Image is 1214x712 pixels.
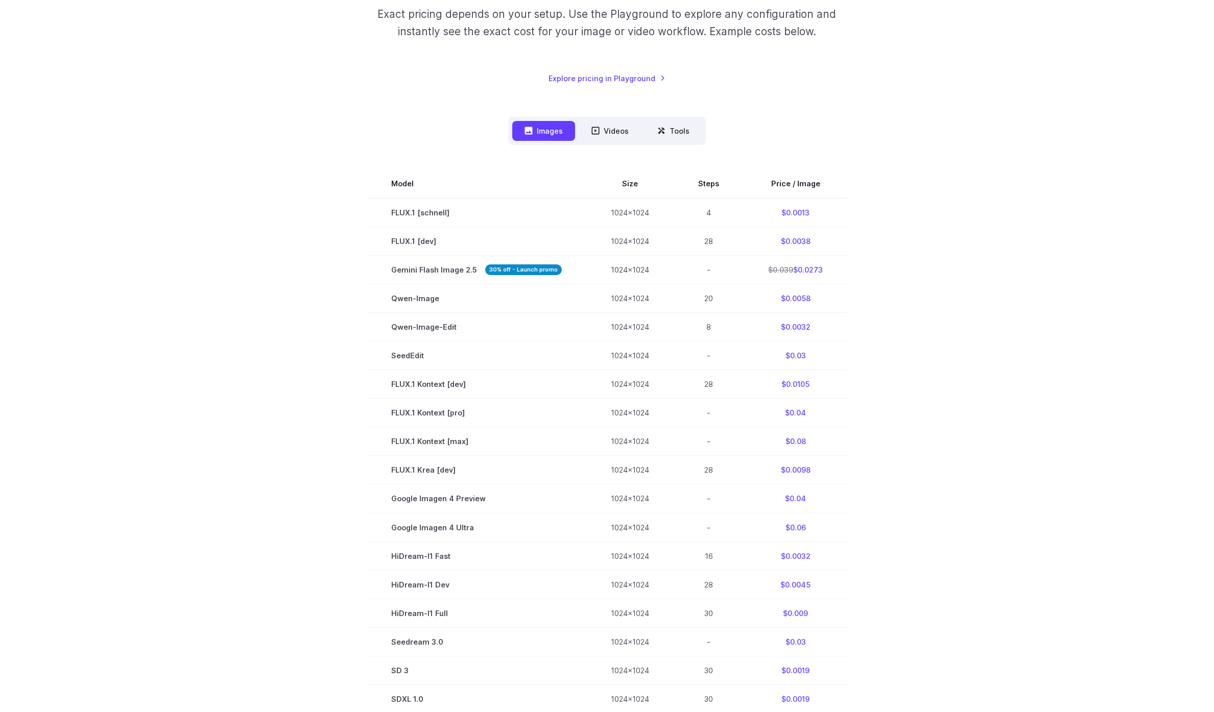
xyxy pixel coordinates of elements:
[367,341,586,370] td: SeedEdit
[367,284,586,313] td: Qwen-Image
[367,599,586,627] td: HiDream-I1 Full
[744,313,847,341] td: $0.0032
[674,341,744,370] td: -
[674,570,744,599] td: 28
[674,599,744,627] td: 30
[674,256,744,284] td: -
[744,513,847,542] td: $0.06
[579,121,641,141] button: Videos
[367,570,586,599] td: HiDream-I1 Dev
[586,484,674,513] td: 1024x1024
[367,399,586,427] td: FLUX.1 Kontext [pro]
[674,627,744,656] td: -
[674,198,744,227] td: 4
[367,513,586,542] td: Google Imagen 4 Ultra
[674,227,744,256] td: 28
[744,427,847,456] td: $0.08
[367,627,586,656] td: Seedream 3.0
[485,264,562,275] strong: 30% off - Launch promo
[744,542,847,570] td: $0.0032
[744,656,847,684] td: $0.0019
[367,484,586,513] td: Google Imagen 4 Preview
[586,198,674,227] td: 1024x1024
[674,313,744,341] td: 8
[586,542,674,570] td: 1024x1024
[586,169,674,198] th: Size
[367,656,586,684] td: SD 3
[512,121,575,141] button: Images
[586,313,674,341] td: 1024x1024
[367,313,586,341] td: Qwen-Image-Edit
[744,370,847,399] td: $0.0105
[744,198,847,227] td: $0.0013
[586,341,674,370] td: 1024x1024
[674,427,744,456] td: -
[549,72,665,84] a: Explore pricing in Playground
[744,284,847,313] td: $0.0058
[586,627,674,656] td: 1024x1024
[586,256,674,284] td: 1024x1024
[367,169,586,198] th: Model
[586,227,674,256] td: 1024x1024
[744,599,847,627] td: $0.009
[744,399,847,427] td: $0.04
[586,456,674,484] td: 1024x1024
[367,227,586,256] td: FLUX.1 [dev]
[358,6,855,40] p: Exact pricing depends on your setup. Use the Playground to explore any configuration and instantl...
[674,542,744,570] td: 16
[586,370,674,399] td: 1024x1024
[367,198,586,227] td: FLUX.1 [schnell]
[744,341,847,370] td: $0.03
[367,427,586,456] td: FLUX.1 Kontext [max]
[744,256,847,284] td: $0.0273
[367,542,586,570] td: HiDream-I1 Fast
[586,513,674,542] td: 1024x1024
[674,484,744,513] td: -
[367,456,586,484] td: FLUX.1 Krea [dev]
[645,121,702,141] button: Tools
[744,484,847,513] td: $0.04
[744,627,847,656] td: $0.03
[674,513,744,542] td: -
[586,399,674,427] td: 1024x1024
[744,456,847,484] td: $0.0098
[586,427,674,456] td: 1024x1024
[744,227,847,256] td: $0.0038
[674,456,744,484] td: 28
[744,169,847,198] th: Price / Image
[586,284,674,313] td: 1024x1024
[768,265,793,274] s: $0.039
[674,656,744,684] td: 30
[744,570,847,599] td: $0.0045
[586,599,674,627] td: 1024x1024
[367,370,586,399] td: FLUX.1 Kontext [dev]
[391,264,562,276] span: Gemini Flash Image 2.5
[674,370,744,399] td: 28
[586,656,674,684] td: 1024x1024
[586,570,674,599] td: 1024x1024
[674,169,744,198] th: Steps
[674,399,744,427] td: -
[674,284,744,313] td: 20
